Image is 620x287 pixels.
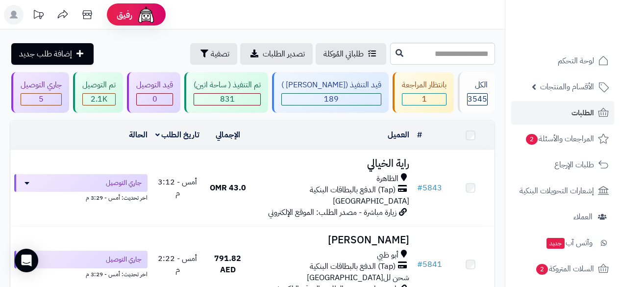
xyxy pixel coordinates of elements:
[194,79,261,91] div: تم التنفيذ ( ساحة اتين)
[190,43,237,65] button: تصفية
[256,235,409,246] h3: [PERSON_NAME]
[137,94,173,105] div: 0
[376,173,398,184] span: الظاهرة
[417,182,442,194] a: #5843
[307,272,409,284] span: شحن لل[GEOGRAPHIC_DATA]
[323,48,364,60] span: طلباتي المُوكلة
[402,94,446,105] div: 1
[324,93,339,105] span: 189
[511,153,614,177] a: طلبات الإرجاع
[240,43,313,65] a: تصدير الطلبات
[82,79,116,91] div: تم التوصيل
[158,176,197,199] span: أمس - 3:12 م
[19,48,72,60] span: إضافة طلب جديد
[511,101,614,125] a: الطلبات
[511,179,614,203] a: إشعارات التحويلات البنكية
[21,79,62,91] div: جاري التوصيل
[194,94,260,105] div: 831
[310,184,396,196] span: (Tap) الدفع بالبطاقات البنكية
[417,182,422,194] span: #
[14,192,148,202] div: اخر تحديث: أمس - 3:29 م
[511,127,614,151] a: المراجعات والأسئلة2
[263,48,305,60] span: تصدير الطلبات
[71,72,125,113] a: تم التوصيل 2.1K
[125,72,182,113] a: قيد التوصيل 0
[553,21,611,41] img: logo-2.png
[402,79,446,91] div: بانتظار المراجعة
[268,207,397,218] span: زيارة مباشرة - مصدر الطلب: الموقع الإلكتروني
[270,72,391,113] a: قيد التنفيذ ([PERSON_NAME] ) 189
[9,72,71,113] a: جاري التوصيل 5
[155,129,200,141] a: تاريخ الطلب
[388,129,409,141] a: العميل
[573,210,593,224] span: العملاء
[417,259,442,270] a: #5841
[210,182,246,194] span: 43.0 OMR
[316,43,386,65] a: طلباتي المُوكلة
[417,259,422,270] span: #
[554,158,594,172] span: طلبات الإرجاع
[26,5,50,27] a: تحديثات المنصة
[467,79,488,91] div: الكل
[21,94,61,105] div: 5
[571,106,594,120] span: الطلبات
[468,93,487,105] span: 3545
[214,253,241,276] span: 791.82 AED
[106,255,142,264] span: جاري التوصيل
[422,93,427,105] span: 1
[333,195,409,207] span: [GEOGRAPHIC_DATA]
[220,93,235,105] span: 831
[256,158,409,169] h3: راية الخيالي
[456,72,497,113] a: الكل3545
[39,93,44,105] span: 5
[211,48,229,60] span: تصفية
[281,79,381,91] div: قيد التنفيذ ([PERSON_NAME] )
[14,268,148,279] div: اخر تحديث: أمس - 3:29 م
[536,264,548,275] span: 2
[526,134,538,145] span: 2
[182,72,270,113] a: تم التنفيذ ( ساحة اتين) 831
[546,238,565,249] span: جديد
[535,262,594,276] span: السلات المتروكة
[136,5,156,25] img: ai-face.png
[117,9,132,21] span: رفيق
[216,129,240,141] a: الإجمالي
[391,72,456,113] a: بانتظار المراجعة 1
[15,249,38,272] div: Open Intercom Messenger
[520,184,594,198] span: إشعارات التحويلات البنكية
[377,250,398,261] span: أبو ظبي
[310,261,396,272] span: (Tap) الدفع بالبطاقات البنكية
[546,236,593,250] span: وآتس آب
[540,80,594,94] span: الأقسام والمنتجات
[136,79,173,91] div: قيد التوصيل
[106,178,142,188] span: جاري التوصيل
[158,253,197,276] span: أمس - 2:22 م
[525,132,594,146] span: المراجعات والأسئلة
[511,231,614,255] a: وآتس آبجديد
[511,257,614,281] a: السلات المتروكة2
[511,205,614,229] a: العملاء
[152,93,157,105] span: 0
[558,54,594,68] span: لوحة التحكم
[91,93,107,105] span: 2.1K
[11,43,94,65] a: إضافة طلب جديد
[129,129,148,141] a: الحالة
[417,129,422,141] a: #
[83,94,115,105] div: 2070
[282,94,381,105] div: 189
[511,49,614,73] a: لوحة التحكم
